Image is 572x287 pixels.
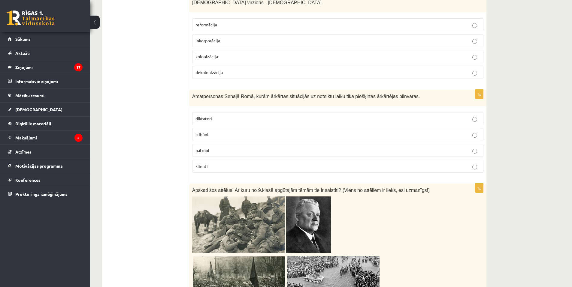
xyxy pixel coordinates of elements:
[8,145,83,159] a: Atzīmes
[472,133,477,138] input: tribūni
[8,88,83,102] a: Mācību resursi
[15,36,31,42] span: Sākums
[8,103,83,116] a: [DEMOGRAPHIC_DATA]
[475,183,483,193] p: 1p
[74,63,83,71] i: 17
[8,187,83,201] a: Proktoringa izmēģinājums
[7,10,55,25] a: Rīgas 1. Tālmācības vidusskola
[8,74,83,88] a: Informatīvie ziņojumi
[15,131,83,145] legend: Maksājumi
[74,134,83,142] i: 3
[8,159,83,173] a: Motivācijas programma
[15,107,62,112] span: [DEMOGRAPHIC_DATA]
[195,148,209,153] span: patroni
[15,177,41,183] span: Konferences
[195,132,208,137] span: tribūni
[195,70,223,75] span: dekolonizācija
[15,191,68,197] span: Proktoringa izmēģinājums
[8,32,83,46] a: Sākums
[286,196,331,253] img: Attēls, kurā ir cilvēka seja, portrets, persona, apģērbs Apraksts ģenerēts automātiski
[8,46,83,60] a: Aktuāli
[15,93,44,98] span: Mācību resursi
[15,60,83,74] legend: Ziņojumi
[8,117,83,130] a: Digitālie materiāli
[472,39,477,44] input: inkorporācija
[8,131,83,145] a: Maksājumi3
[472,55,477,60] input: kolonizācija
[195,22,217,27] span: reformācija
[192,188,430,193] span: Apskati šos attēlus! Ar kuru no 9.klasē apgūtajām tēmām tie ir saistīti? (Viens no attēliem ir li...
[15,50,30,56] span: Aktuāli
[192,196,285,253] img: Attēls, kurā ir ārpus telpām, vīrietis, apģērbs, persona Apraksts ģenerēts automātiski
[195,54,218,59] span: kolonizācija
[15,121,51,126] span: Digitālie materiāli
[8,60,83,74] a: Ziņojumi17
[472,71,477,76] input: dekolonizācija
[195,163,208,169] span: klienti
[195,116,212,121] span: diktatori
[15,149,32,154] span: Atzīmes
[15,163,63,169] span: Motivācijas programma
[472,149,477,154] input: patroni
[472,23,477,28] input: reformācija
[8,173,83,187] a: Konferences
[475,89,483,99] p: 1p
[472,117,477,122] input: diktatori
[472,165,477,169] input: klienti
[195,38,220,43] span: inkorporācija
[192,94,420,99] span: Amatpersonas Senajā Romā, kurām ārkārtas situācijās uz noteiktu laiku tika piešķirtas ārkārtējas ...
[15,74,83,88] legend: Informatīvie ziņojumi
